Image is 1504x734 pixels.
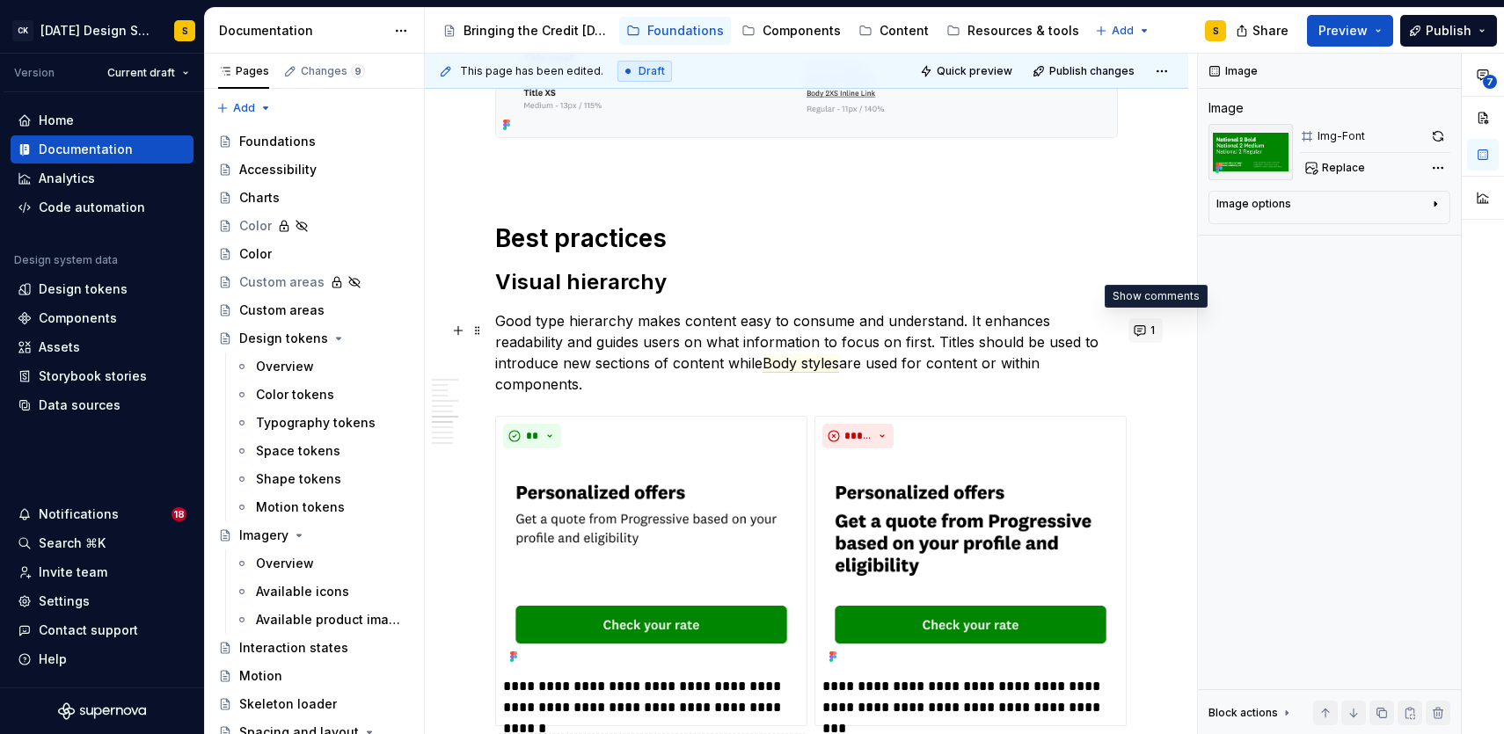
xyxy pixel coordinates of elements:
span: 9 [351,64,365,78]
a: Color [211,212,417,240]
a: Motion tokens [228,493,417,521]
a: Imagery [211,521,417,549]
button: Add [1090,18,1156,43]
a: Content [851,17,936,45]
div: Design tokens [239,330,328,347]
button: Help [11,645,193,673]
a: Assets [11,333,193,361]
div: Documentation [39,141,133,158]
div: Components [39,309,117,327]
img: 66a869f7-a8ac-44cd-9fa2-fa0b51860663.png [1208,124,1293,180]
button: Add [211,96,277,120]
span: Publish changes [1049,64,1135,78]
span: Replace [1322,161,1365,175]
div: Assets [39,338,80,356]
div: Contact support [39,621,138,639]
a: Storybook stories [11,362,193,390]
div: Skeleton loader [239,695,337,713]
a: Accessibility [211,156,417,184]
div: Search ⌘K [39,534,106,552]
div: Code automation [39,199,145,216]
div: Custom areas [239,273,325,291]
div: Shape tokens [256,470,341,488]
span: Publish [1426,22,1471,40]
div: CK [12,20,33,41]
div: Typography tokens [256,414,376,432]
button: Search ⌘K [11,529,193,557]
div: Foundations [647,22,724,40]
a: Code automation [11,193,193,222]
h2: Visual hierarchy [495,268,1118,296]
a: Available product imagery [228,606,417,634]
a: Custom areas [211,268,417,296]
div: Image options [1216,197,1291,211]
a: Overview [228,352,417,381]
div: Available icons [256,583,349,600]
div: Space tokens [256,442,340,460]
div: Resources & tools [967,22,1079,40]
span: 7 [1483,75,1497,89]
button: Quick preview [915,59,1020,84]
div: Data sources [39,396,120,414]
div: Storybook stories [39,367,147,385]
div: Accessibility [239,161,317,178]
div: Home [39,112,74,129]
span: This page has been edited. [460,64,603,78]
img: 6aa564ab-adea-45aa-a019-c8a230c82f14.png [822,455,1119,669]
span: Quick preview [937,64,1012,78]
a: Interaction states [211,634,417,662]
button: Notifications18 [11,500,193,528]
span: Body styles [763,354,839,373]
div: Color [239,217,272,235]
a: Color tokens [228,381,417,409]
a: Foundations [619,17,731,45]
div: Content [880,22,929,40]
div: Version [14,66,55,80]
button: Publish changes [1027,59,1143,84]
div: Foundations [239,133,316,150]
div: Block actions [1208,701,1294,725]
p: Good type hierarchy makes content easy to consume and understand. It enhances readability and gui... [495,310,1118,395]
a: Motion [211,662,417,690]
button: 1 [1128,318,1163,343]
a: Resources & tools [939,17,1086,45]
span: Current draft [107,66,175,80]
svg: Supernova Logo [58,702,146,720]
div: Design system data [14,253,118,267]
a: Overview [228,549,417,578]
div: Invite team [39,563,107,581]
a: Space tokens [228,437,417,465]
div: S [182,24,188,38]
h1: Best practices [495,222,1118,254]
div: Page tree [435,13,1086,48]
div: Help [39,650,67,668]
a: Typography tokens [228,409,417,437]
div: Motion tokens [256,498,345,516]
div: Block actions [1208,706,1278,720]
a: Available icons [228,578,417,606]
a: Bringing the Credit [DATE] brand to life across products [435,17,616,45]
span: Add [233,101,255,115]
div: Motion [239,667,282,685]
span: Draft [639,64,665,78]
div: Notifications [39,505,119,523]
div: [DATE] Design System [40,22,153,40]
div: Charts [239,189,280,207]
span: Preview [1318,22,1368,40]
div: Color tokens [256,386,334,403]
button: CK[DATE] Design SystemS [4,11,201,49]
div: Color [239,245,272,263]
a: Data sources [11,391,193,419]
span: 1 [1150,323,1155,338]
a: Components [734,17,848,45]
a: Home [11,106,193,134]
div: Pages [218,64,269,78]
span: Add [1112,24,1134,38]
a: Charts [211,184,417,212]
a: Foundations [211,127,417,156]
button: Image options [1216,197,1442,218]
a: Documentation [11,135,193,164]
div: Overview [256,358,314,375]
div: Settings [39,592,90,610]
